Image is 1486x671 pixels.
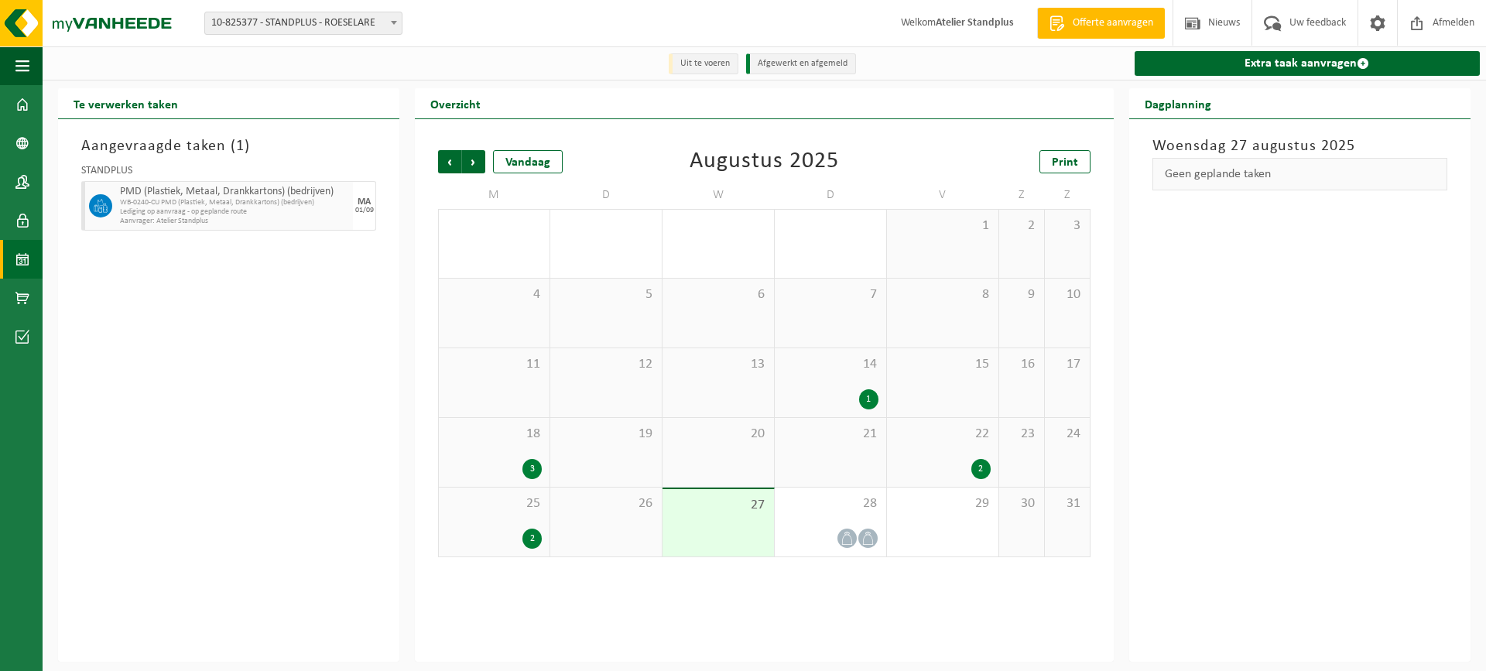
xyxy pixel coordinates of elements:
span: 21 [782,426,878,443]
span: Lediging op aanvraag - op geplande route [120,207,349,217]
span: 14 [782,356,878,373]
span: 22 [895,426,991,443]
span: 13 [670,356,766,373]
span: 27 [670,497,766,514]
div: 01/09 [355,207,374,214]
div: 1 [859,389,878,409]
span: 2 [1007,217,1036,235]
span: 17 [1053,356,1082,373]
h2: Overzicht [415,88,496,118]
span: Vorige [438,150,461,173]
span: 11 [447,356,542,373]
span: 25 [447,495,542,512]
a: Print [1039,150,1091,173]
li: Uit te voeren [669,53,738,74]
a: Extra taak aanvragen [1135,51,1480,76]
div: 2 [971,459,991,479]
td: Z [1045,181,1091,209]
h2: Te verwerken taken [58,88,193,118]
td: M [438,181,550,209]
span: Offerte aanvragen [1069,15,1157,31]
span: Aanvrager: Atelier Standplus [120,217,349,226]
span: 19 [558,426,654,443]
div: MA [358,197,371,207]
div: 3 [522,459,542,479]
span: 8 [895,286,991,303]
td: V [887,181,999,209]
span: 15 [895,356,991,373]
h3: Aangevraagde taken ( ) [81,135,376,158]
span: 30 [1007,495,1036,512]
a: Offerte aanvragen [1037,8,1165,39]
span: 24 [1053,426,1082,443]
span: 1 [895,217,991,235]
span: 16 [1007,356,1036,373]
td: D [775,181,887,209]
span: 10-825377 - STANDPLUS - ROESELARE [205,12,402,34]
td: D [550,181,663,209]
span: 26 [558,495,654,512]
span: 31 [1053,495,1082,512]
span: 6 [670,286,766,303]
li: Afgewerkt en afgemeld [746,53,856,74]
div: 2 [522,529,542,549]
div: Geen geplande taken [1152,158,1447,190]
span: 10-825377 - STANDPLUS - ROESELARE [204,12,402,35]
td: Z [999,181,1045,209]
span: 5 [558,286,654,303]
h2: Dagplanning [1129,88,1227,118]
span: 7 [782,286,878,303]
span: Print [1052,156,1078,169]
span: 4 [447,286,542,303]
span: PMD (Plastiek, Metaal, Drankkartons) (bedrijven) [120,186,349,198]
div: Vandaag [493,150,563,173]
span: 29 [895,495,991,512]
td: W [663,181,775,209]
strong: Atelier Standplus [936,17,1014,29]
span: 28 [782,495,878,512]
div: Augustus 2025 [690,150,839,173]
span: 20 [670,426,766,443]
span: 1 [236,139,245,154]
span: 12 [558,356,654,373]
span: 9 [1007,286,1036,303]
div: STANDPLUS [81,166,376,181]
h3: Woensdag 27 augustus 2025 [1152,135,1447,158]
span: 3 [1053,217,1082,235]
span: 23 [1007,426,1036,443]
span: 10 [1053,286,1082,303]
span: Volgende [462,150,485,173]
span: 18 [447,426,542,443]
span: WB-0240-CU PMD (Plastiek, Metaal, Drankkartons) (bedrijven) [120,198,349,207]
